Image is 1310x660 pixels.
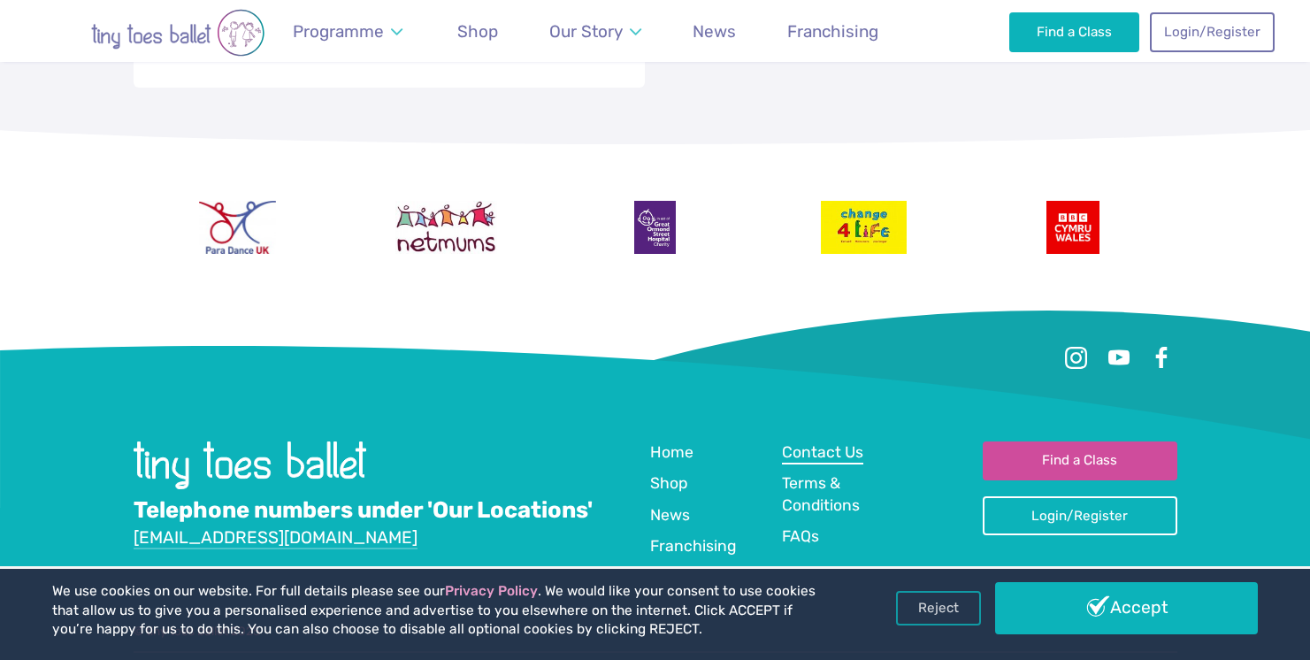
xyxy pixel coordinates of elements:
[1061,342,1092,374] a: Instagram
[650,474,687,492] span: Shop
[650,535,737,559] a: Franchising
[650,443,693,461] span: Home
[787,21,878,42] span: Franchising
[650,537,737,555] span: Franchising
[540,11,649,52] a: Our Story
[134,496,593,525] a: Telephone numbers under 'Our Locations'
[779,11,887,52] a: Franchising
[782,441,863,465] a: Contact Us
[134,441,366,489] img: tiny toes ballet
[650,506,690,524] span: News
[52,582,837,640] p: We use cookies on our website. For full details please see our . We would like your consent to us...
[685,11,745,52] a: News
[782,472,899,518] a: Terms & Conditions
[983,441,1177,480] a: Find a Class
[285,11,411,52] a: Programme
[1009,12,1139,51] a: Find a Class
[995,582,1258,633] a: Accept
[1150,12,1274,51] a: Login/Register
[782,526,819,549] a: FAQs
[445,583,538,599] a: Privacy Policy
[650,441,693,465] a: Home
[896,591,981,625] a: Reject
[782,527,819,545] span: FAQs
[134,527,418,549] a: [EMAIL_ADDRESS][DOMAIN_NAME]
[36,9,319,57] img: tiny toes ballet
[449,11,507,52] a: Shop
[199,201,275,254] img: Para Dance UK
[549,21,623,42] span: Our Story
[1145,342,1177,374] a: Facebook
[983,496,1177,535] a: Login/Register
[457,21,498,42] span: Shop
[782,443,863,461] span: Contact Us
[134,476,366,493] a: Go to home page
[293,21,384,42] span: Programme
[693,21,736,42] span: News
[650,504,690,528] a: News
[650,472,687,496] a: Shop
[782,474,860,514] span: Terms & Conditions
[1103,342,1135,374] a: Youtube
